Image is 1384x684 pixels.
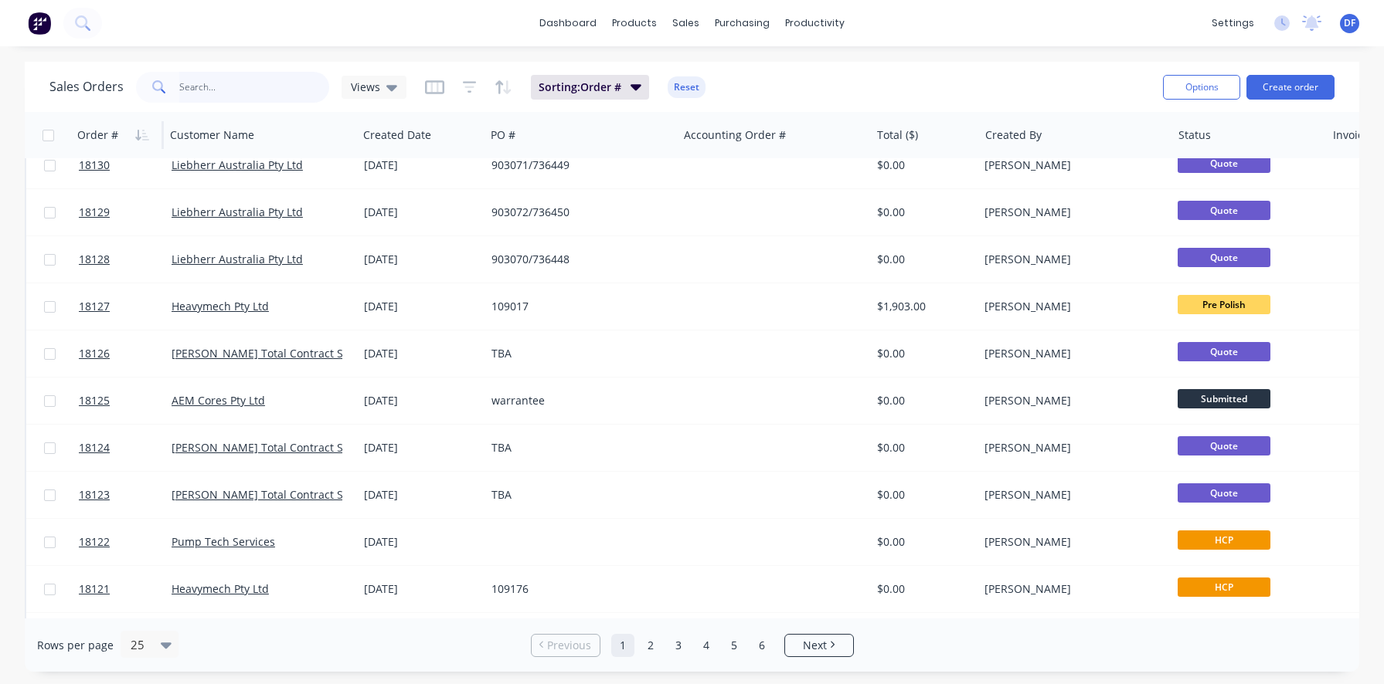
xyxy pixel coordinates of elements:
div: [DATE] [364,346,479,361]
div: TBA [491,440,663,455]
div: [PERSON_NAME] [984,440,1156,455]
a: Page 5 [723,634,746,657]
span: DF [1344,16,1355,30]
span: 18121 [79,581,110,597]
div: [PERSON_NAME] [984,346,1156,361]
span: Quote [1178,342,1270,361]
div: 903071/736449 [491,157,663,173]
button: Create order [1246,75,1335,100]
span: Quote [1178,248,1270,267]
div: TBA [491,346,663,361]
h1: Sales Orders [49,80,124,94]
a: 18124 [79,425,172,471]
span: 18123 [79,487,110,503]
span: 18125 [79,393,110,408]
button: Options [1163,75,1240,100]
span: Rows per page [37,638,114,653]
span: 18126 [79,346,110,361]
div: [DATE] [364,157,479,173]
div: [PERSON_NAME] [984,487,1156,503]
div: settings [1204,12,1262,35]
div: [DATE] [364,205,479,220]
a: Liebherr Australia Pty Ltd [172,252,303,266]
div: [PERSON_NAME] [984,157,1156,173]
div: Accounting Order # [684,127,786,143]
div: Order # [77,127,118,143]
a: 18122 [79,519,172,565]
input: Search... [179,72,330,103]
a: [PERSON_NAME] Total Contract Solutions (TSM) Pty Ltd [172,487,454,502]
span: 18128 [79,252,110,267]
div: [PERSON_NAME] [984,205,1156,220]
a: 18128 [79,236,172,283]
button: Reset [668,76,706,98]
a: 18120 [79,613,172,659]
div: products [604,12,665,35]
span: Submitted [1178,389,1270,408]
span: Sorting: Order # [539,80,621,95]
a: 18125 [79,378,172,424]
a: Heavymech Pty Ltd [172,299,269,313]
div: 109017 [491,299,663,314]
a: 18127 [79,283,172,330]
span: HCP [1178,530,1270,550]
div: TBA [491,487,663,503]
span: Quote [1178,201,1270,220]
button: Sorting:Order # [531,75,649,100]
a: Liebherr Australia Pty Ltd [172,157,303,172]
span: Previous [547,638,591,653]
div: Total ($) [877,127,918,143]
span: 18127 [79,299,110,314]
div: 903072/736450 [491,205,663,220]
span: Next [803,638,827,653]
span: 18129 [79,205,110,220]
div: Status [1178,127,1211,143]
div: sales [665,12,707,35]
div: Created Date [363,127,431,143]
div: 903070/736448 [491,252,663,267]
div: $1,903.00 [877,299,967,314]
div: PO # [491,127,515,143]
div: [PERSON_NAME] [984,299,1156,314]
div: [PERSON_NAME] [984,581,1156,597]
span: 18124 [79,440,110,455]
div: $0.00 [877,205,967,220]
a: 18129 [79,189,172,235]
div: $0.00 [877,581,967,597]
span: Quote [1178,154,1270,173]
div: [DATE] [364,393,479,408]
a: Liebherr Australia Pty Ltd [172,205,303,219]
div: purchasing [707,12,777,35]
div: [DATE] [364,581,479,597]
a: 18130 [79,142,172,188]
span: 18130 [79,157,110,173]
div: 109176 [491,581,663,597]
div: [DATE] [364,440,479,455]
a: dashboard [532,12,604,35]
div: [DATE] [364,299,479,314]
div: [DATE] [364,252,479,267]
a: Next page [785,638,853,653]
a: 18126 [79,330,172,377]
img: Factory [28,12,51,35]
span: HCP [1178,577,1270,597]
div: $0.00 [877,252,967,267]
div: [DATE] [364,487,479,503]
ul: Pagination [525,634,860,657]
div: $0.00 [877,440,967,455]
span: Pre Polish [1178,295,1270,314]
div: $0.00 [877,534,967,550]
a: Page 1 is your current page [611,634,634,657]
a: Page 3 [667,634,690,657]
a: AEM Cores Pty Ltd [172,393,265,408]
a: Page 2 [639,634,662,657]
div: [PERSON_NAME] [984,534,1156,550]
span: 18122 [79,534,110,550]
a: Page 4 [695,634,718,657]
div: [PERSON_NAME] [984,252,1156,267]
a: Heavymech Pty Ltd [172,581,269,596]
a: Page 6 [750,634,774,657]
div: $0.00 [877,157,967,173]
span: Quote [1178,436,1270,455]
div: Customer Name [170,127,254,143]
